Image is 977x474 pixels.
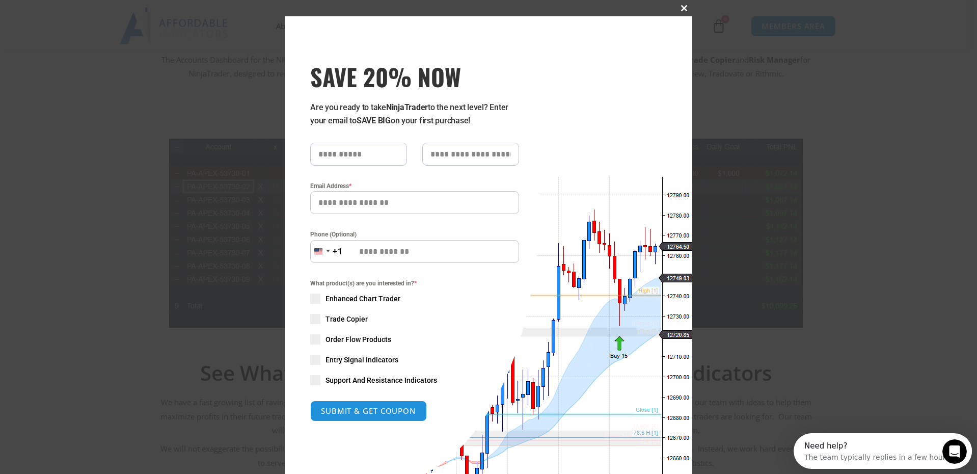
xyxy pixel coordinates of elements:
[310,62,519,91] span: SAVE 20% NOW
[325,355,398,365] span: Entry Signal Indicators
[310,229,519,240] label: Phone (Optional)
[310,294,519,304] label: Enhanced Chart Trader
[4,4,188,32] div: Open Intercom Messenger
[794,433,972,469] iframe: Intercom live chat discovery launcher
[310,278,519,288] span: What product(s) are you interested in?
[310,240,343,263] button: Selected country
[357,116,391,125] strong: SAVE BIG
[11,17,158,28] div: The team typically replies in a few hours.
[310,334,519,345] label: Order Flow Products
[325,334,391,345] span: Order Flow Products
[310,314,519,324] label: Trade Copier
[310,375,519,385] label: Support And Resistance Indicators
[325,375,437,385] span: Support And Resistance Indicators
[310,401,427,422] button: SUBMIT & GET COUPON
[386,102,428,112] strong: NinjaTrader
[942,439,967,464] iframe: Intercom live chat
[11,9,158,17] div: Need help?
[325,314,368,324] span: Trade Copier
[310,181,519,191] label: Email Address
[310,101,519,127] p: Are you ready to take to the next level? Enter your email to on your first purchase!
[333,245,343,258] div: +1
[325,294,400,304] span: Enhanced Chart Trader
[310,355,519,365] label: Entry Signal Indicators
